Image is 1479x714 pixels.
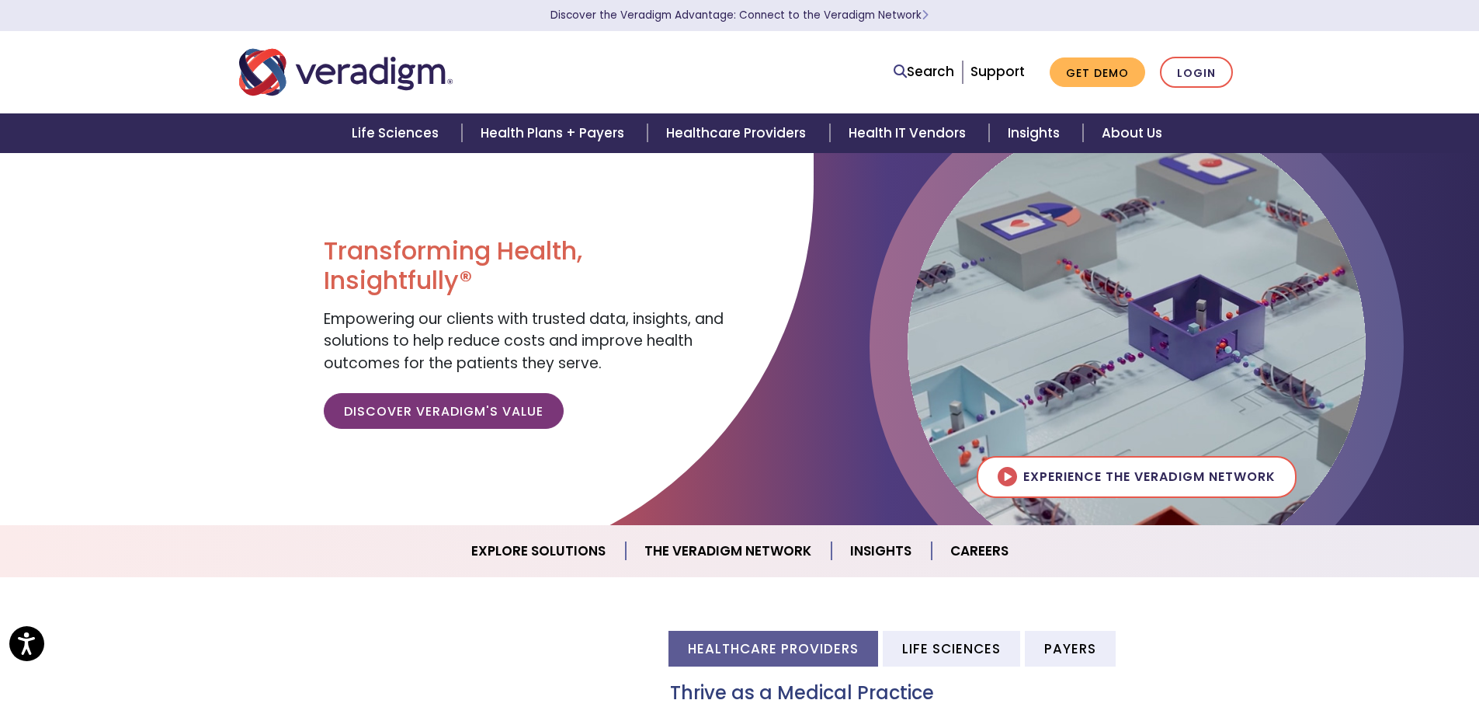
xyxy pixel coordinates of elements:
span: Empowering our clients with trusted data, insights, and solutions to help reduce costs and improv... [324,308,724,374]
a: About Us [1083,113,1181,153]
a: Support [970,62,1025,81]
li: Healthcare Providers [668,631,878,666]
a: Get Demo [1050,57,1145,88]
span: Learn More [922,8,929,23]
li: Payers [1025,631,1116,666]
a: Insights [832,531,932,571]
a: Discover the Veradigm Advantage: Connect to the Veradigm NetworkLearn More [550,8,929,23]
a: Login [1160,57,1233,89]
a: Health IT Vendors [830,113,989,153]
a: Insights [989,113,1083,153]
a: Healthcare Providers [647,113,829,153]
h3: Thrive as a Medical Practice [670,682,1241,705]
li: Life Sciences [883,631,1020,666]
a: The Veradigm Network [626,531,832,571]
a: Explore Solutions [453,531,626,571]
img: Veradigm logo [239,47,453,98]
a: Health Plans + Payers [462,113,647,153]
a: Search [894,61,954,82]
a: Life Sciences [333,113,462,153]
a: Careers [932,531,1027,571]
h1: Transforming Health, Insightfully® [324,236,727,296]
a: Discover Veradigm's Value [324,393,564,429]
